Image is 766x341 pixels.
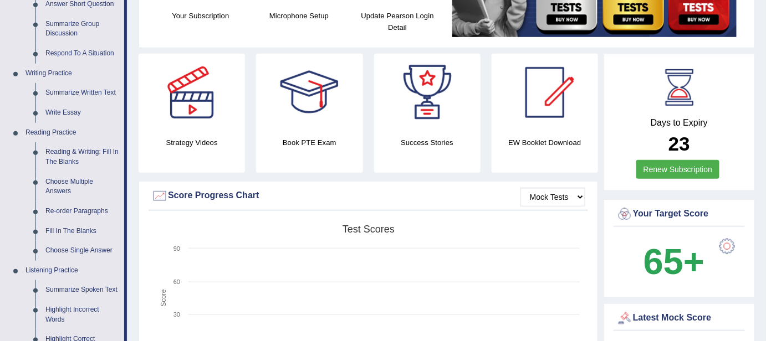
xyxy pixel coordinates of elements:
a: Write Essay [40,103,124,123]
a: Summarize Spoken Text [40,280,124,300]
tspan: Test scores [343,224,395,235]
a: Reading & Writing: Fill In The Blanks [40,142,124,172]
h4: Your Subscription [157,10,244,22]
a: Fill In The Blanks [40,221,124,241]
text: 30 [173,311,180,318]
h4: Strategy Videos [139,137,245,148]
h4: EW Booklet Download [492,137,598,148]
b: 23 [668,133,690,154]
a: Highlight Incorrect Words [40,300,124,329]
h4: Success Stories [374,137,481,148]
a: Respond To A Situation [40,44,124,64]
tspan: Score [160,290,167,307]
text: 60 [173,278,180,285]
a: Choose Single Answer [40,241,124,261]
a: Re-order Paragraphs [40,201,124,221]
a: Summarize Group Discussion [40,14,124,44]
div: Latest Mock Score [616,310,742,327]
a: Renew Subscription [636,160,720,179]
h4: Days to Expiry [616,118,742,128]
a: Summarize Written Text [40,83,124,103]
h4: Book PTE Exam [256,137,362,148]
a: Writing Practice [21,64,124,84]
div: Your Target Score [616,206,742,223]
text: 90 [173,245,180,252]
h4: Update Pearson Login Detail [354,10,441,33]
a: Choose Multiple Answers [40,172,124,201]
h4: Microphone Setup [256,10,343,22]
div: Score Progress Chart [151,188,585,204]
b: 65+ [644,241,704,282]
a: Reading Practice [21,123,124,143]
a: Listening Practice [21,261,124,281]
